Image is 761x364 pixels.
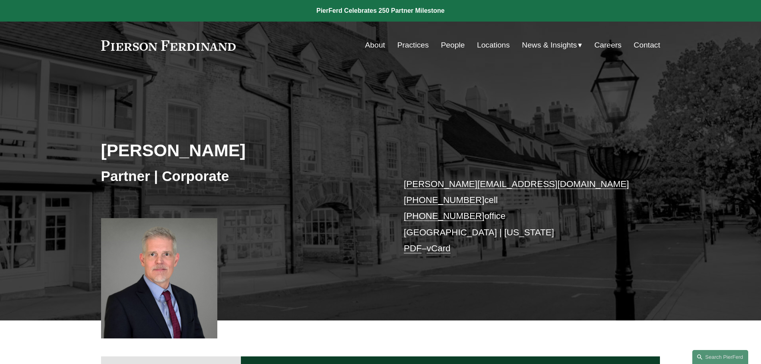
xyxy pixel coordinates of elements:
a: vCard [427,243,451,253]
a: Practices [397,38,429,53]
a: PDF [404,243,422,253]
a: Search this site [692,350,748,364]
h2: [PERSON_NAME] [101,140,381,161]
p: cell office [GEOGRAPHIC_DATA] | [US_STATE] – [404,176,637,257]
a: About [365,38,385,53]
a: folder dropdown [522,38,582,53]
a: Careers [594,38,622,53]
a: [PERSON_NAME][EMAIL_ADDRESS][DOMAIN_NAME] [404,179,629,189]
a: [PHONE_NUMBER] [404,211,485,221]
a: Contact [634,38,660,53]
a: People [441,38,465,53]
h3: Partner | Corporate [101,167,381,185]
span: News & Insights [522,38,577,52]
a: [PHONE_NUMBER] [404,195,485,205]
a: Locations [477,38,510,53]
